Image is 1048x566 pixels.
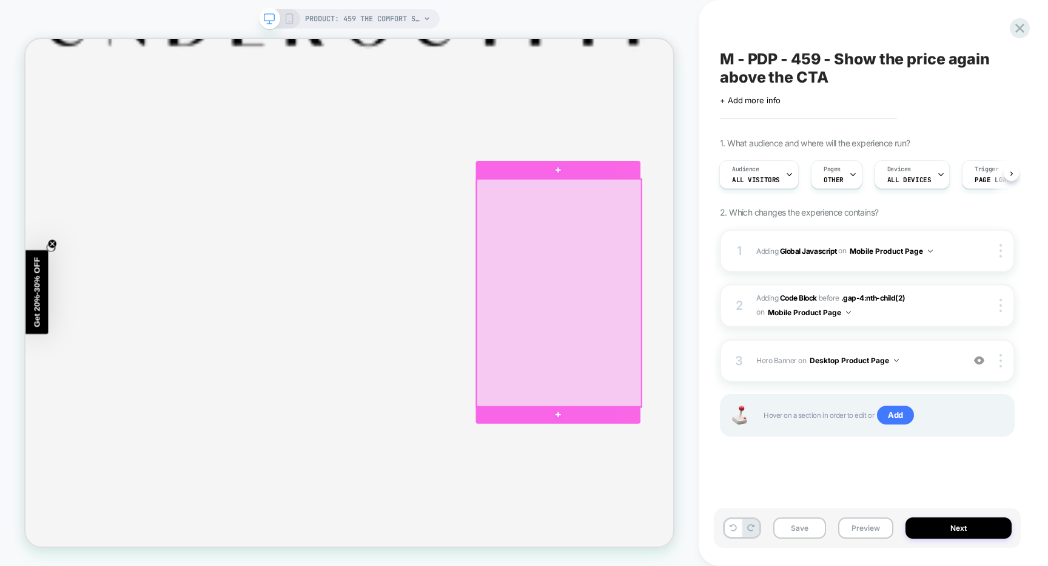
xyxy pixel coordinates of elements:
[999,244,1002,257] img: close
[733,350,745,372] div: 3
[780,246,837,255] b: Global Javascript
[780,293,817,302] b: Code Block
[975,176,1010,184] span: Page Load
[720,95,781,105] span: + Add more info
[720,207,878,217] span: 2. Which changes the experience contains?
[824,176,844,184] span: OTHER
[838,517,893,539] button: Preview
[756,244,957,259] span: Adding
[824,165,841,174] span: Pages
[877,406,914,425] span: Add
[768,305,851,320] button: Mobile Product Page
[894,359,899,362] img: down arrow
[887,165,911,174] span: Devices
[727,406,751,424] img: Joystick
[975,165,998,174] span: Trigger
[5,18,859,29] a: Go to homepage
[756,293,817,302] span: Adding
[974,355,984,366] img: crossed eye
[905,517,1012,539] button: Next
[999,354,1002,367] img: close
[720,138,910,148] span: 1. What audience and where will the experience run?
[846,311,851,314] img: down arrow
[841,293,905,302] span: .gap-4:nth-child(2)
[999,299,1002,312] img: close
[9,291,21,384] span: Get 20%-30% OFF
[25,39,674,545] iframe: To enrich screen reader interactions, please activate Accessibility in Grammarly extension settings
[756,356,797,365] span: Hero Banner
[819,293,839,302] span: BEFORE
[733,240,745,262] div: 1
[928,250,933,253] img: down arrow
[887,176,931,184] span: ALL DEVICES
[773,517,826,539] button: Save
[305,9,420,29] span: PRODUCT: 459 The Comfort Shaping Bra with Adjustable Straps [everyday u sand]
[733,295,745,316] div: 2
[732,165,759,174] span: Audience
[28,272,40,284] button: Close teaser
[798,354,806,367] span: on
[720,50,1015,86] span: M - PDP - 459 - Show the price again above the CTA
[838,244,846,257] span: on
[850,244,933,259] button: Mobile Product Page
[756,305,764,319] span: on
[764,406,1001,425] span: Hover on a section in order to edit or
[732,176,780,184] span: All Visitors
[810,353,899,368] button: Desktop Product Page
